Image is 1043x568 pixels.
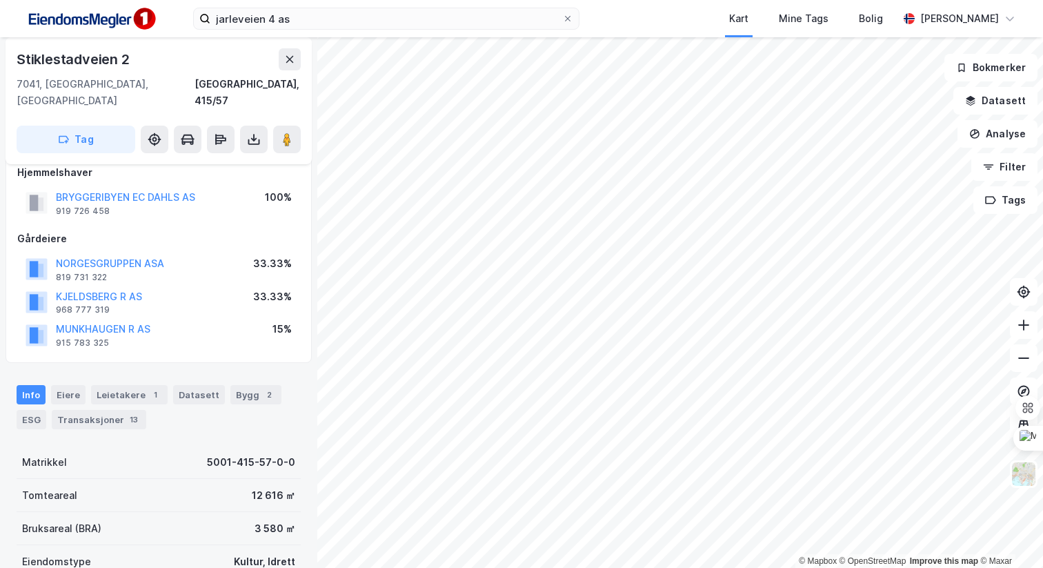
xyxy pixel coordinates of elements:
div: Eiere [51,385,86,404]
button: Tags [973,186,1037,214]
div: Datasett [173,385,225,404]
div: Bygg [230,385,281,404]
div: 3 580 ㎡ [255,520,295,537]
div: Tomteareal [22,487,77,504]
div: 819 731 322 [56,272,107,283]
div: 100% [265,189,292,206]
div: [GEOGRAPHIC_DATA], 415/57 [195,76,301,109]
div: Info [17,385,46,404]
div: Gårdeiere [17,231,300,247]
div: 12 616 ㎡ [252,487,295,504]
div: Transaksjoner [52,410,146,429]
div: 15% [272,321,292,337]
div: Stiklestadveien 2 [17,48,132,70]
button: Bokmerker [944,54,1037,81]
div: Mine Tags [779,10,828,27]
div: 2 [262,388,276,402]
div: 33.33% [253,255,292,272]
button: Filter [971,153,1037,181]
div: Hjemmelshaver [17,164,300,181]
div: Bolig [859,10,883,27]
a: OpenStreetMap [840,556,906,566]
div: 5001-415-57-0-0 [207,454,295,471]
div: 13 [127,413,141,427]
img: F4PB6Px+NJ5v8B7XTbfpPpyloAAAAASUVORK5CYII= [22,3,160,35]
div: 33.33% [253,288,292,305]
div: Kart [729,10,748,27]
div: 919 726 458 [56,206,110,217]
div: Kontrollprogram for chat [974,502,1043,568]
button: Analyse [957,120,1037,148]
a: Improve this map [910,556,978,566]
div: ESG [17,410,46,429]
div: Leietakere [91,385,168,404]
div: 7041, [GEOGRAPHIC_DATA], [GEOGRAPHIC_DATA] [17,76,195,109]
div: Matrikkel [22,454,67,471]
div: 1 [148,388,162,402]
iframe: Chat Widget [974,502,1043,568]
div: 915 783 325 [56,337,109,349]
button: Datasett [953,87,1037,115]
img: Z [1011,461,1037,487]
input: Søk på adresse, matrikkel, gårdeiere, leietakere eller personer [210,8,562,29]
button: Tag [17,126,135,153]
div: Bruksareal (BRA) [22,520,101,537]
div: 968 777 319 [56,304,110,315]
a: Mapbox [799,556,837,566]
div: [PERSON_NAME] [920,10,999,27]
